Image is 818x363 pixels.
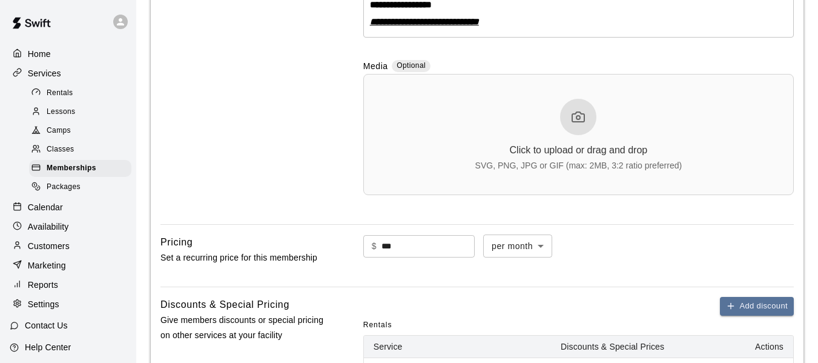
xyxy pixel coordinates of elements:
h6: Pricing [160,235,193,250]
div: Click to upload or drag and drop [510,145,648,156]
p: Availability [28,221,69,233]
a: Marketing [10,256,127,275]
div: Camps [29,122,131,139]
span: Rentals [363,316,392,335]
span: Memberships [47,162,96,175]
div: per month [483,235,552,257]
span: Optional [397,61,426,70]
a: Camps [29,122,136,141]
span: Camps [47,125,71,137]
th: Discounts & Special Prices [551,336,721,358]
p: Home [28,48,51,60]
div: Packages [29,179,131,196]
a: Customers [10,237,127,255]
p: Settings [28,298,59,310]
span: Lessons [47,106,76,118]
p: Services [28,67,61,79]
a: Services [10,64,127,82]
div: Lessons [29,104,131,121]
label: Media [363,60,388,74]
a: Availability [10,218,127,236]
p: Customers [28,240,70,252]
a: Classes [29,141,136,159]
div: Classes [29,141,131,158]
p: Reports [28,279,58,291]
a: Reports [10,276,127,294]
a: Packages [29,178,136,197]
a: Home [10,45,127,63]
a: Memberships [29,159,136,178]
th: Service [364,336,551,358]
div: Rentals [29,85,131,102]
span: Rentals [47,87,73,99]
a: Settings [10,295,127,313]
a: Calendar [10,198,127,216]
button: Add discount [720,297,794,316]
th: Actions [721,336,793,358]
a: Rentals [29,84,136,102]
p: Contact Us [25,319,68,331]
p: Calendar [28,201,63,213]
a: Lessons [29,102,136,121]
span: Packages [47,181,81,193]
p: $ [372,240,377,253]
p: Help Center [25,341,71,353]
p: Give members discounts or special pricing on other services at your facility [160,313,325,343]
p: Set a recurring price for this membership [160,250,325,265]
h6: Discounts & Special Pricing [160,297,289,313]
p: Marketing [28,259,66,271]
div: Memberships [29,160,131,177]
span: Classes [47,144,74,156]
div: SVG, PNG, JPG or GIF (max: 2MB, 3:2 ratio preferred) [475,161,682,170]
